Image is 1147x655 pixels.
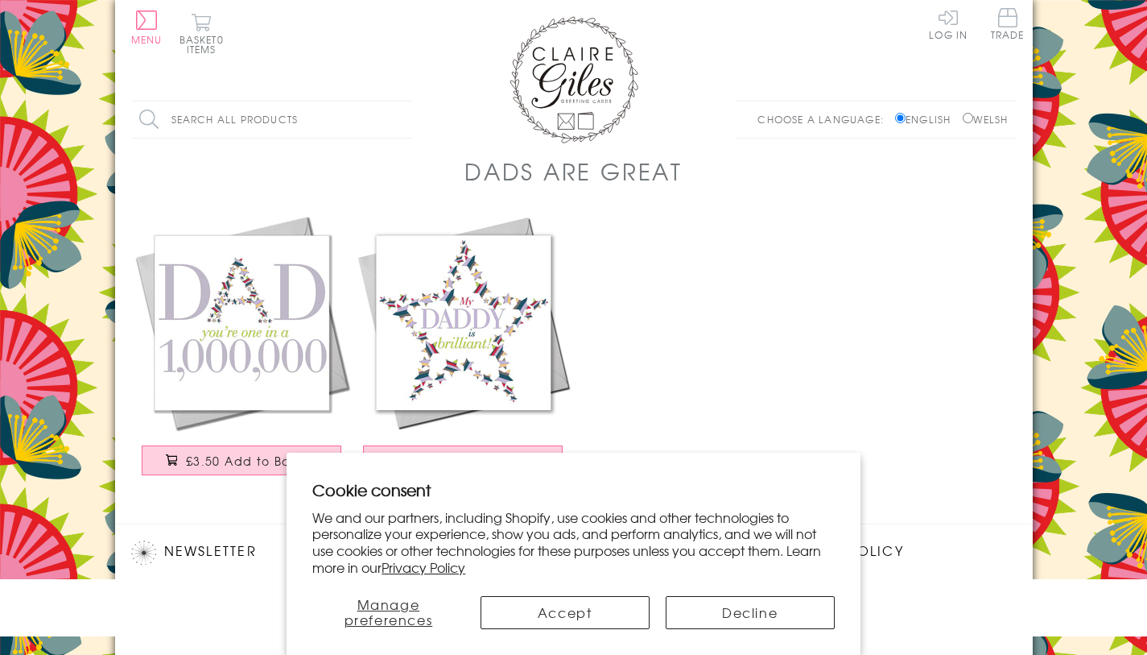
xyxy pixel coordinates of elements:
[963,113,973,123] input: Welsh
[312,596,464,629] button: Manage preferences
[757,112,892,126] p: Choose a language:
[929,8,968,39] a: Log In
[353,212,574,491] a: Father's Day Card, Star Daddy, My Daddy is brilliant £3.50 Add to Basket
[131,541,405,565] h2: Newsletter
[142,446,341,475] button: £3.50 Add to Basket
[397,102,413,138] input: Search
[363,446,563,475] button: £3.50 Add to Basket
[464,155,683,188] h1: Dads Are Great
[991,8,1025,43] a: Trade
[382,558,465,577] a: Privacy Policy
[179,13,224,54] button: Basket0 items
[131,32,163,47] span: Menu
[895,112,959,126] label: English
[666,596,835,629] button: Decline
[991,8,1025,39] span: Trade
[187,32,224,56] span: 0 items
[131,102,413,138] input: Search all products
[481,596,650,629] button: Accept
[131,576,405,634] p: Sign up for our newsletter to receive the latest product launches, news and offers directly to yo...
[895,113,906,123] input: English
[312,479,835,501] h2: Cookie consent
[353,212,574,433] img: Father's Day Card, Star Daddy, My Daddy is brilliant
[186,453,317,469] span: £3.50 Add to Basket
[963,112,1009,126] label: Welsh
[131,10,163,44] button: Menu
[510,16,638,143] img: Claire Giles Greetings Cards
[131,212,353,491] a: Father's Day Card, One in a Million £3.50 Add to Basket
[312,509,835,576] p: We and our partners, including Shopify, use cookies and other technologies to personalize your ex...
[131,212,353,433] img: Father's Day Card, One in a Million
[345,595,433,629] span: Manage preferences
